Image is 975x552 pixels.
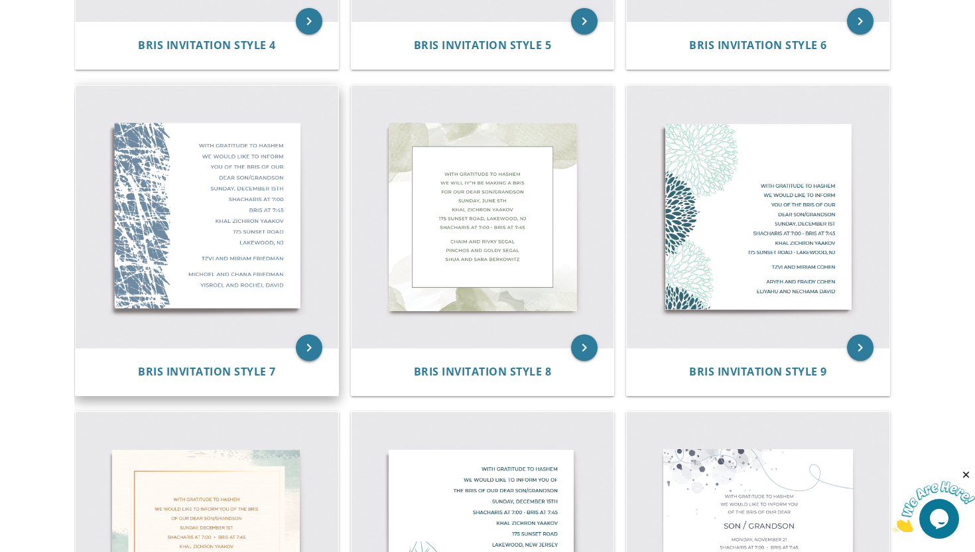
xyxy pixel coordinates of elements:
a: Bris Invitation Style 7 [138,366,276,378]
span: Bris Invitation Style 9 [689,364,827,379]
img: Bris Invitation Style 9 [627,86,889,348]
span: Bris Invitation Style 7 [138,364,276,379]
a: keyboard_arrow_right [296,8,322,34]
a: Bris Invitation Style 5 [414,39,552,52]
a: keyboard_arrow_right [571,334,598,361]
span: Bris Invitation Style 5 [414,38,552,52]
span: Bris Invitation Style 6 [689,38,827,52]
a: Bris Invitation Style 4 [138,39,276,52]
span: Bris Invitation Style 8 [414,364,552,379]
img: Bris Invitation Style 8 [352,86,614,348]
img: Bris Invitation Style 7 [76,86,338,348]
a: keyboard_arrow_right [847,334,874,361]
a: Bris Invitation Style 8 [414,366,552,378]
a: Bris Invitation Style 9 [689,366,827,378]
span: Bris Invitation Style 4 [138,38,276,52]
a: keyboard_arrow_right [296,334,322,361]
iframe: chat widget [893,469,975,532]
a: keyboard_arrow_right [847,8,874,34]
a: Bris Invitation Style 6 [689,39,827,52]
a: keyboard_arrow_right [571,8,598,34]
